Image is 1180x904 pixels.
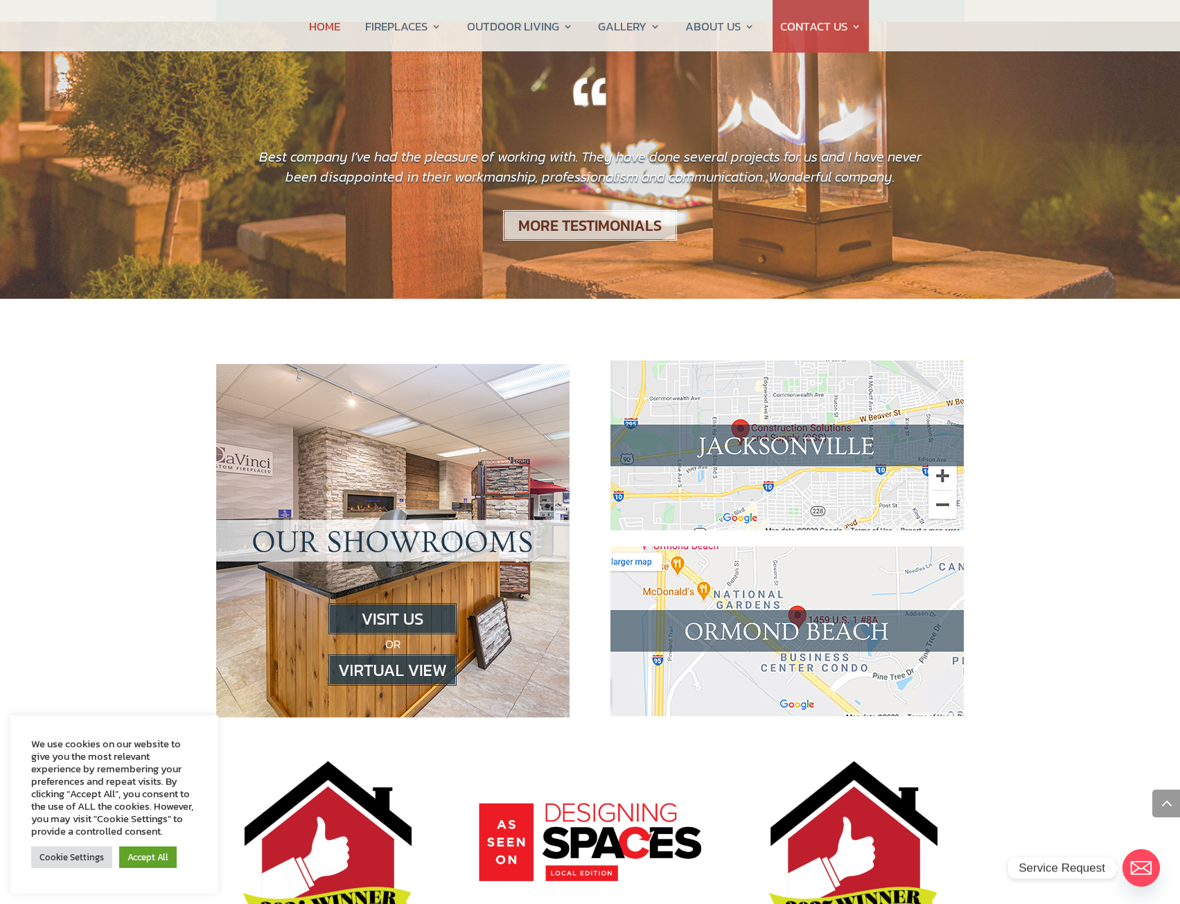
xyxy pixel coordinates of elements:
div: We use cookies on our website to give you the most relevant experience by remembering your prefer... [31,738,197,837]
img: map_ormond [610,546,964,716]
img: visit us in jacksonville or ormond beach [328,603,457,634]
img: view fireplace showroom virtually in ormond beach or jacksonville [328,654,457,686]
a: MORE TESTIMONIALS [503,208,677,243]
img: DS--as-seen-on--LOCAL-logo [479,803,701,882]
a: Construction Solutions Jacksonville showroom [610,517,964,535]
a: Accept All [119,846,177,868]
a: Cookie Settings [31,846,112,868]
a: CSS Fireplaces and Outdoor Living Ormond Beach [610,703,964,721]
span: Best company I’ve had the pleasure of working with. They have done several projects for us and I ... [259,146,922,187]
a: Email [1122,849,1160,887]
p: OR [244,603,542,686]
img: map_jax [610,360,964,530]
